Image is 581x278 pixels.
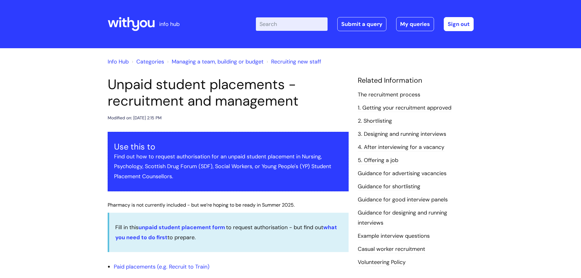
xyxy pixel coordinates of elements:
a: Example interview questions [358,232,430,240]
a: Categories [136,58,164,65]
a: 1. Getting your recruitment approved [358,104,451,112]
div: Modified on: [DATE] 2:15 PM [108,114,162,122]
a: 4. After interviewing for a vacancy [358,143,444,151]
li: Solution home [130,57,164,67]
li: Recruiting new staff [265,57,321,67]
a: Submit a query [337,17,386,31]
a: 5. Offering a job [358,157,398,164]
span: Pharmacy is not currently included - but we’re hoping to be ready in Summer 2025. [108,202,295,208]
a: The recruitment process [358,91,420,99]
li: Managing a team, building or budget [166,57,264,67]
p: Find out how to request authorisation for an unpaid student placement in Nursing, Psychology, Sco... [114,152,342,181]
p: info hub [159,19,180,29]
a: Guidance for shortlisting [358,183,420,191]
a: My queries [396,17,434,31]
h3: Use this to [114,142,342,152]
div: | - [256,17,474,31]
a: what you need to do first [115,224,337,241]
a: 3. Designing and running interviews [358,130,446,138]
input: Search [256,17,328,31]
a: Guidance for designing and running interviews [358,209,447,227]
a: Guidance for advertising vacancies [358,170,447,178]
h1: Unpaid student placements - recruitment and management [108,76,349,109]
a: Casual worker recruitment [358,245,425,253]
a: 2. Shortlisting [358,117,392,125]
h4: Related Information [358,76,474,85]
a: Sign out [444,17,474,31]
a: Info Hub [108,58,129,65]
a: Paid placements (e.g. Recruit to Train) [114,263,210,270]
a: Recruiting new staff [271,58,321,65]
a: Volunteering Policy [358,258,406,266]
a: Managing a team, building or budget [172,58,264,65]
a: Guidance for good interview panels [358,196,448,204]
a: unpaid student placement form [138,224,225,231]
p: Fill in this to request authorisation - but find out to prepare. [115,222,343,242]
